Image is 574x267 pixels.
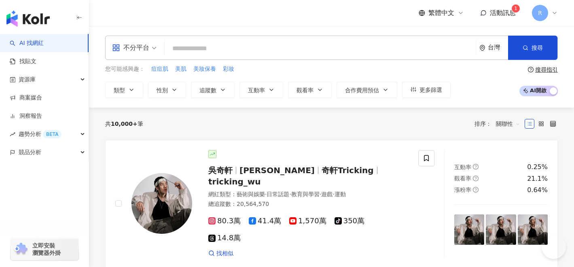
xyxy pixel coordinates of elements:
[208,217,241,225] span: 80.3萬
[10,57,36,66] a: 找貼文
[535,66,558,73] div: 搜尋指引
[454,214,484,244] img: post-image
[193,65,216,73] span: 美妝保養
[473,164,479,170] span: question-circle
[131,173,192,234] img: KOL Avatar
[289,217,326,225] span: 1,570萬
[157,87,168,93] span: 性別
[508,36,557,60] button: 搜尋
[148,82,186,98] button: 性別
[112,41,149,54] div: 不分平台
[11,238,78,260] a: chrome extension立即安裝 瀏覽器外掛
[19,125,61,143] span: 趨勢分析
[490,9,516,17] span: 活動訊息
[222,65,235,74] button: 彩妝
[208,250,233,258] a: 找相似
[335,217,364,225] span: 350萬
[514,6,517,11] span: 1
[486,214,516,244] img: post-image
[289,191,291,197] span: ·
[19,143,41,161] span: 競品分析
[321,191,333,197] span: 遊戲
[208,191,409,199] div: 網紅類型 ：
[105,65,145,73] span: 您可能感興趣：
[333,191,334,197] span: ·
[10,39,44,47] a: searchAI 找網紅
[454,175,471,182] span: 觀看率
[345,87,379,93] span: 合作費用預估
[175,65,187,74] button: 美肌
[473,187,479,193] span: question-circle
[337,82,397,98] button: 合作費用預估
[223,65,234,73] span: 彩妝
[267,191,289,197] span: 日常話題
[105,82,143,98] button: 類型
[527,174,548,183] div: 21.1%
[527,186,548,195] div: 0.64%
[428,8,454,17] span: 繁體中文
[291,191,320,197] span: 教育與學習
[111,121,138,127] span: 10,000+
[216,250,233,258] span: 找相似
[528,67,534,72] span: question-circle
[199,87,216,93] span: 追蹤數
[335,191,346,197] span: 運動
[474,117,525,130] div: 排序：
[248,87,265,93] span: 互動率
[10,131,15,137] span: rise
[43,130,61,138] div: BETA
[208,200,409,208] div: 總追蹤數 ： 20,564,570
[496,117,520,130] span: 關聯性
[239,165,315,175] span: [PERSON_NAME]
[265,191,267,197] span: ·
[542,235,566,259] iframe: Help Scout Beacon - Open
[208,165,233,175] span: 吳奇軒
[320,191,321,197] span: ·
[454,186,471,193] span: 漲粉率
[473,176,479,181] span: question-circle
[208,234,241,242] span: 14.8萬
[175,65,186,73] span: 美肌
[518,214,548,244] img: post-image
[151,65,168,73] span: 痘痘肌
[6,11,50,27] img: logo
[322,165,374,175] span: 奇軒Tricking
[105,121,143,127] div: 共 筆
[532,44,543,51] span: 搜尋
[402,82,451,98] button: 更多篩選
[10,94,42,102] a: 商案媒合
[479,45,485,51] span: environment
[193,65,216,74] button: 美妝保養
[249,217,281,225] span: 41.4萬
[512,4,520,13] sup: 1
[527,163,548,172] div: 0.25%
[191,82,235,98] button: 追蹤數
[112,44,120,52] span: appstore
[538,8,542,17] span: R
[288,82,332,98] button: 觀看率
[19,70,36,89] span: 資源庫
[419,87,442,93] span: 更多篩選
[239,82,283,98] button: 互動率
[13,243,29,256] img: chrome extension
[454,164,471,170] span: 互動率
[297,87,313,93] span: 觀看率
[237,191,265,197] span: 藝術與娛樂
[114,87,125,93] span: 類型
[208,177,261,186] span: tricking_wu
[32,242,61,256] span: 立即安裝 瀏覽器外掛
[151,65,169,74] button: 痘痘肌
[488,44,508,51] div: 台灣
[10,112,42,120] a: 洞察報告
